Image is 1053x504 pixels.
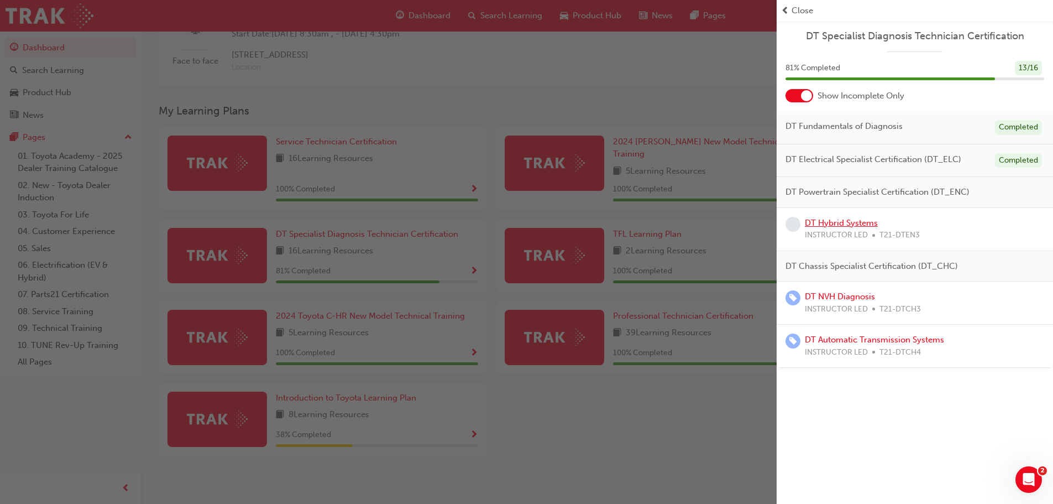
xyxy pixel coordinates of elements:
[785,290,800,305] span: learningRecordVerb_ENROLL-icon
[818,90,904,102] span: Show Incomplete Only
[781,4,789,17] span: prev-icon
[785,62,840,75] span: 81 % Completed
[879,229,920,242] span: T21-DTEN3
[805,346,868,359] span: INSTRUCTOR LED
[785,153,961,166] span: DT Electrical Specialist Certification (DT_ELC)
[805,335,944,345] a: DT Automatic Transmission Systems
[805,303,868,316] span: INSTRUCTOR LED
[1015,61,1042,76] div: 13 / 16
[1038,466,1047,475] span: 2
[995,120,1042,135] div: Completed
[805,229,868,242] span: INSTRUCTOR LED
[785,334,800,349] span: learningRecordVerb_ENROLL-icon
[995,153,1042,168] div: Completed
[785,217,800,232] span: learningRecordVerb_NONE-icon
[805,292,875,302] a: DT NVH Diagnosis
[785,30,1044,43] a: DT Specialist Diagnosis Technician Certification
[785,260,958,273] span: DT Chassis Specialist Certification (DT_CHC)
[785,186,970,199] span: DT Powertrain Specialist Certification (DT_ENC)
[785,120,903,133] span: DT Fundamentals of Diagnosis
[805,218,878,228] a: DT Hybrid Systems
[781,4,1049,17] button: prev-iconClose
[1015,466,1042,493] iframe: Intercom live chat
[879,303,921,316] span: T21-DTCH3
[879,346,921,359] span: T21-DTCH4
[792,4,813,17] span: Close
